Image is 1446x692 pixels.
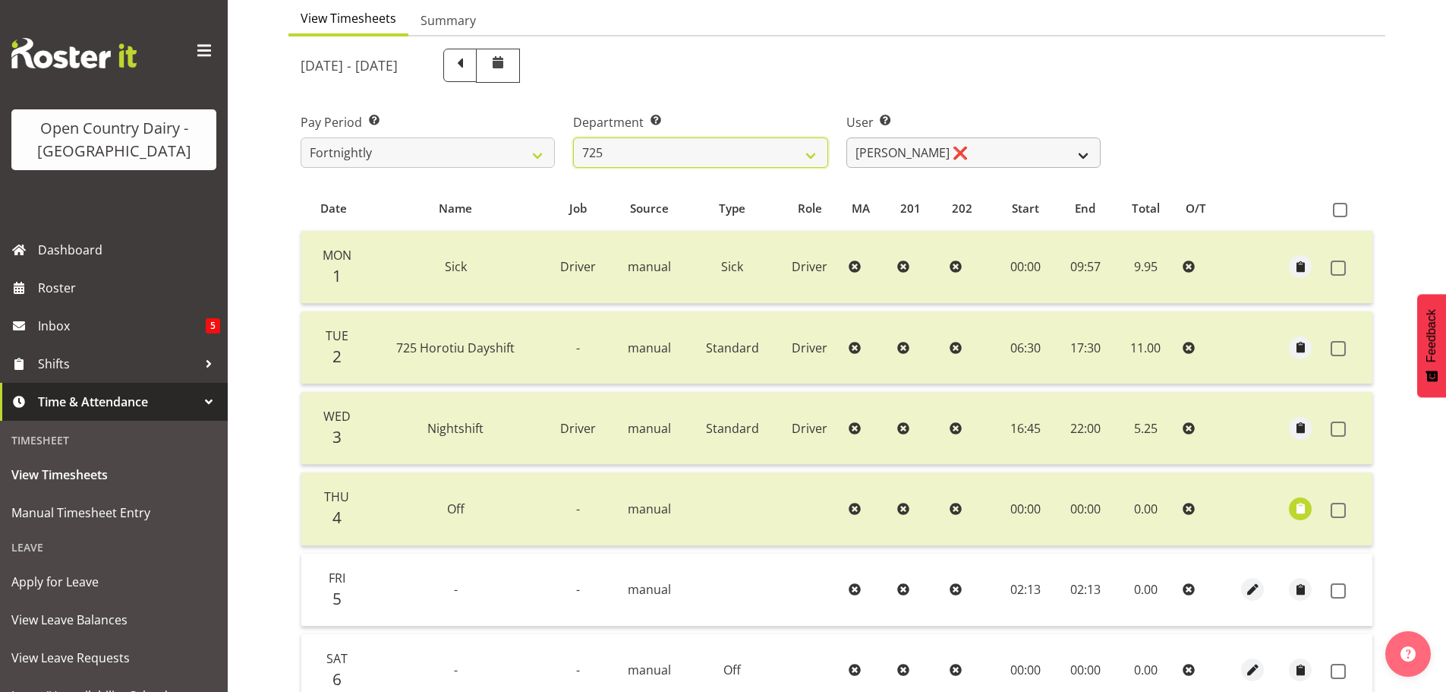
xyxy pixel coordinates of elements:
div: Total [1123,200,1168,217]
td: 9.95 [1114,231,1177,304]
td: 02:13 [1057,554,1115,627]
span: 4 [332,507,342,528]
span: Driver [560,258,596,275]
span: Driver [560,420,596,437]
span: 2 [332,346,342,367]
span: 3 [332,426,342,447]
td: 11.00 [1114,311,1177,384]
label: Pay Period [301,113,555,131]
span: manual [628,662,671,678]
div: O/T [1186,200,1221,217]
span: 725 Horotiu Dayshift [396,340,515,356]
span: Fri [329,570,345,586]
div: Name [374,200,536,217]
td: 17:30 [1057,311,1115,384]
td: Standard [688,392,777,465]
span: View Leave Requests [11,646,216,669]
span: Driver [792,340,827,356]
span: Sat [326,650,348,667]
div: MA [852,200,883,217]
td: 06:30 [995,311,1057,384]
span: Manual Timesheet Entry [11,501,216,524]
div: Timesheet [4,425,224,456]
div: 201 [900,200,935,217]
span: View Timesheets [301,9,396,27]
span: - [576,662,580,678]
a: View Leave Balances [4,601,224,639]
div: Job [553,200,602,217]
td: 00:00 [995,231,1057,304]
span: manual [628,340,671,356]
span: Feedback [1425,309,1438,362]
span: Inbox [38,314,206,337]
button: Feedback - Show survey [1417,294,1446,397]
td: 00:00 [995,472,1057,545]
td: Sick [688,231,777,304]
div: Leave [4,532,224,563]
span: manual [628,420,671,437]
label: User [846,113,1101,131]
td: 5.25 [1114,392,1177,465]
div: Type [696,200,768,217]
span: Wed [323,408,351,425]
span: - [576,340,580,356]
div: Open Country Dairy - [GEOGRAPHIC_DATA] [27,117,201,163]
span: Shifts [38,352,197,375]
span: manual [628,501,671,517]
td: 0.00 [1114,472,1177,545]
a: Apply for Leave [4,563,224,601]
img: Rosterit website logo [11,38,137,68]
div: Role [786,200,834,217]
h5: [DATE] - [DATE] [301,57,398,74]
span: Nightshift [427,420,484,437]
td: 16:45 [995,392,1057,465]
span: Time & Attendance [38,390,197,413]
span: Apply for Leave [11,570,216,593]
td: 00:00 [1057,472,1115,545]
span: View Leave Balances [11,608,216,631]
span: - [454,581,458,598]
span: Driver [792,258,827,275]
div: Start [1003,200,1047,217]
td: 0.00 [1114,554,1177,627]
span: 6 [332,668,342,690]
span: Off [447,501,465,517]
span: 1 [332,265,342,286]
span: Dashboard [38,239,220,261]
span: Driver [792,420,827,437]
span: - [576,501,580,517]
div: 202 [952,200,987,217]
span: manual [628,581,671,598]
td: 02:13 [995,554,1057,627]
span: Tue [326,327,348,344]
span: 5 [206,318,220,333]
label: Department [573,113,827,131]
span: View Timesheets [11,463,216,486]
td: 09:57 [1057,231,1115,304]
span: Sick [445,258,467,275]
span: manual [628,258,671,275]
span: - [576,581,580,598]
span: Roster [38,276,220,299]
span: 5 [332,588,342,609]
img: help-xxl-2.png [1400,646,1416,662]
div: Source [619,200,679,217]
a: Manual Timesheet Entry [4,494,224,532]
span: - [454,662,458,678]
a: View Leave Requests [4,639,224,677]
span: Thu [324,488,349,505]
div: End [1065,200,1106,217]
td: Standard [688,311,777,384]
a: View Timesheets [4,456,224,494]
span: Summary [421,11,476,30]
span: Mon [323,247,351,264]
td: 22:00 [1057,392,1115,465]
div: Date [310,200,357,217]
